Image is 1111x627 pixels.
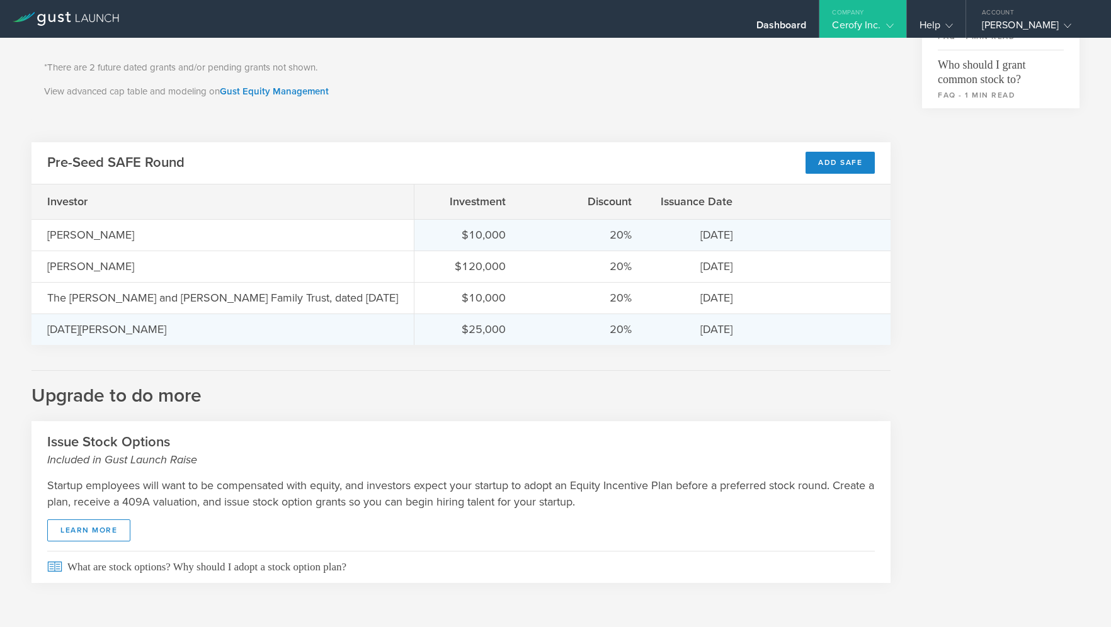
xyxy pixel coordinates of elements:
div: $25,000 [430,321,506,337]
span: Who should I grant common stock to? [938,50,1064,87]
small: Included in Gust Launch Raise [47,451,875,468]
div: $120,000 [430,258,506,274]
div: [PERSON_NAME] [47,258,173,274]
div: 20% [537,227,632,243]
div: $10,000 [430,290,506,306]
small: faq - 1 min read [938,89,1064,101]
div: 20% [537,258,632,274]
div: [DATE] [663,258,732,274]
div: Discount [537,193,632,210]
h2: Upgrade to do more [31,370,891,409]
div: [DATE] [663,321,732,337]
a: Gust Equity Management [220,86,329,97]
a: What are stock options? Why should I adopt a stock option plan? [31,551,891,583]
div: Dashboard [756,19,807,38]
p: View advanced cap table and modeling on [44,84,878,99]
div: Investor [47,193,173,210]
div: Issuance Date [663,193,732,210]
div: [DATE][PERSON_NAME] [47,321,173,337]
div: Add SAFE [806,152,875,174]
div: Help [920,19,953,38]
div: Investment [430,193,506,210]
span: What are stock options? Why should I adopt a stock option plan? [47,551,875,583]
div: [PERSON_NAME] [47,227,173,243]
div: [DATE] [663,227,732,243]
h2: Issue Stock Options [47,433,875,468]
div: $10,000 [430,227,506,243]
p: *There are 2 future dated grants and/or pending grants not shown. [44,60,878,75]
div: Cerofy Inc. [832,19,893,38]
h2: Pre-Seed SAFE Round [47,154,185,172]
div: 20% [537,290,632,306]
div: [PERSON_NAME] [982,19,1089,38]
a: Who should I grant common stock to?faq - 1 min read [922,50,1080,108]
div: 20% [537,321,632,337]
div: [DATE] [663,290,732,306]
div: The [PERSON_NAME] and [PERSON_NAME] Family Trust, dated [DATE] [47,290,398,306]
p: Startup employees will want to be compensated with equity, and investors expect your startup to a... [47,477,875,510]
a: learn more [47,519,130,541]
